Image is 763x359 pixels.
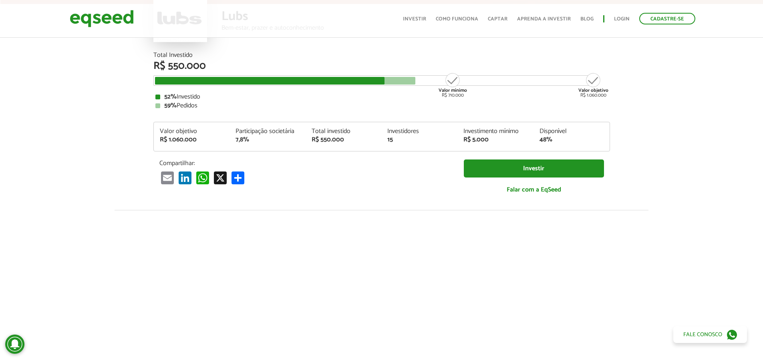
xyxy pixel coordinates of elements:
a: Blog [580,16,594,22]
div: Total investido [312,128,376,135]
strong: Valor objetivo [578,87,608,94]
a: Aprenda a investir [517,16,571,22]
div: R$ 5.000 [463,137,527,143]
a: Fale conosco [673,326,747,343]
strong: 59% [164,100,177,111]
div: 7,8% [236,137,300,143]
strong: Valor mínimo [439,87,467,94]
div: Participação societária [236,128,300,135]
div: Investido [155,94,608,100]
a: WhatsApp [195,171,211,184]
strong: 52% [164,91,177,102]
img: EqSeed [70,8,134,29]
div: Disponível [540,128,604,135]
a: Cadastre-se [639,13,695,24]
div: Investidores [387,128,451,135]
a: X [212,171,228,184]
div: Total Investido [153,52,610,58]
a: LinkedIn [177,171,193,184]
p: Compartilhar: [159,159,452,167]
div: 15 [387,137,451,143]
div: Valor objetivo [160,128,224,135]
div: R$ 1.060.000 [160,137,224,143]
a: Captar [488,16,507,22]
a: Login [614,16,630,22]
div: Pedidos [155,103,608,109]
a: Investir [464,159,604,177]
a: Falar com a EqSeed [464,182,604,198]
div: R$ 1.060.000 [578,72,608,98]
div: Investimento mínimo [463,128,527,135]
a: Share [230,171,246,184]
a: Como funciona [436,16,478,22]
a: Email [159,171,175,184]
div: R$ 550.000 [312,137,376,143]
div: 48% [540,137,604,143]
div: R$ 710.000 [438,72,468,98]
div: R$ 550.000 [153,61,610,71]
a: Investir [403,16,426,22]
